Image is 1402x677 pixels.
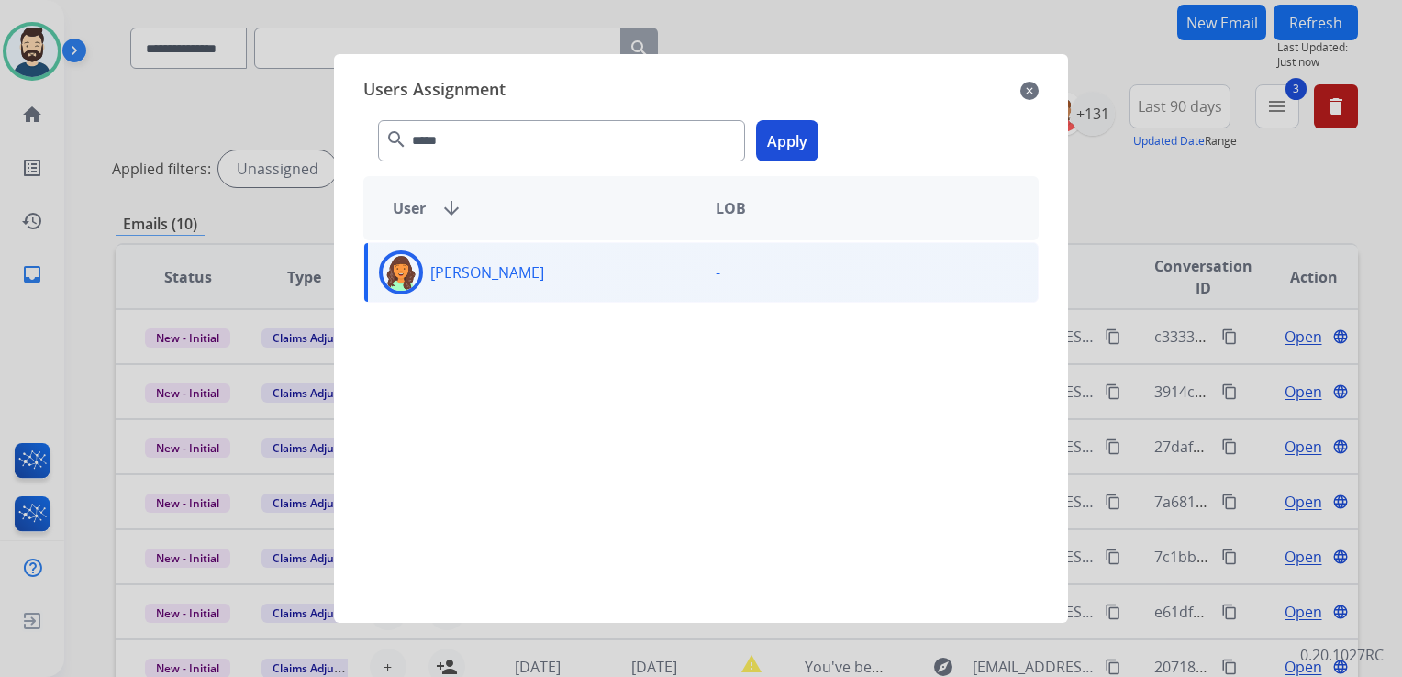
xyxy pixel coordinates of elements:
[1020,80,1039,102] mat-icon: close
[756,120,818,161] button: Apply
[716,197,746,219] span: LOB
[378,197,701,219] div: User
[440,197,462,219] mat-icon: arrow_downward
[363,76,506,105] span: Users Assignment
[430,261,544,283] p: [PERSON_NAME]
[385,128,407,150] mat-icon: search
[716,261,720,283] p: -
